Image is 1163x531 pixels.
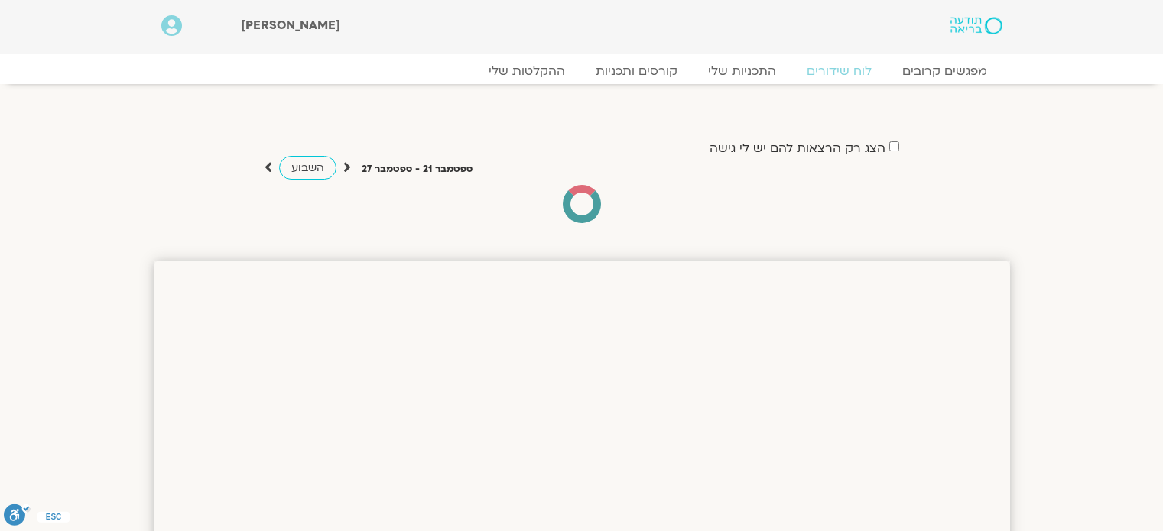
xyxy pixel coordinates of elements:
[161,63,1002,79] nav: Menu
[362,161,473,177] p: ספטמבר 21 - ספטמבר 27
[279,156,336,180] a: השבוע
[291,160,324,175] span: השבוע
[473,63,580,79] a: ההקלטות שלי
[241,17,340,34] span: [PERSON_NAME]
[580,63,693,79] a: קורסים ותכניות
[710,141,885,155] label: הצג רק הרצאות להם יש לי גישה
[791,63,887,79] a: לוח שידורים
[693,63,791,79] a: התכניות שלי
[887,63,1002,79] a: מפגשים קרובים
